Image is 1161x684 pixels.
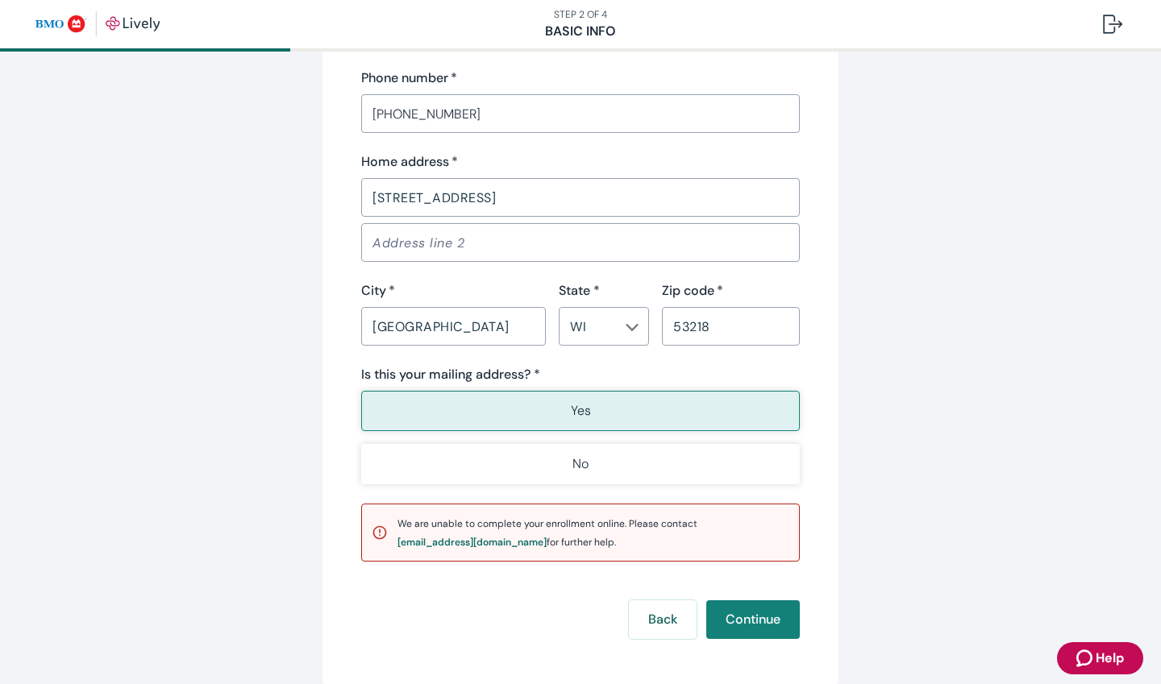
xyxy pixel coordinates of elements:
[706,600,800,639] button: Continue
[361,281,395,301] label: City
[35,11,160,37] img: Lively
[571,401,591,421] p: Yes
[397,537,547,547] a: support email
[1076,649,1096,668] svg: Zendesk support icon
[361,152,458,172] label: Home address
[361,310,546,342] input: City
[361,391,800,431] button: Yes
[662,281,723,301] label: Zip code
[559,281,600,301] label: State *
[629,600,697,639] button: Back
[361,226,800,259] input: Address line 2
[397,537,547,547] div: [EMAIL_ADDRESS][DOMAIN_NAME]
[564,315,618,338] input: --
[1090,5,1135,44] button: Log out
[361,365,540,384] label: Is this your mailing address? *
[624,319,640,335] button: Open
[626,321,639,334] svg: Chevron icon
[662,310,800,342] input: Zip code
[361,68,457,88] label: Phone number
[361,181,800,213] input: Address line 1
[361,97,800,130] input: (555) 555-5555
[361,444,800,484] button: No
[1057,642,1143,674] button: Zendesk support iconHelp
[1096,649,1124,668] span: Help
[572,454,589,474] p: No
[397,517,697,549] span: We are unable to complete your enrollment online. Please contact for further help.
